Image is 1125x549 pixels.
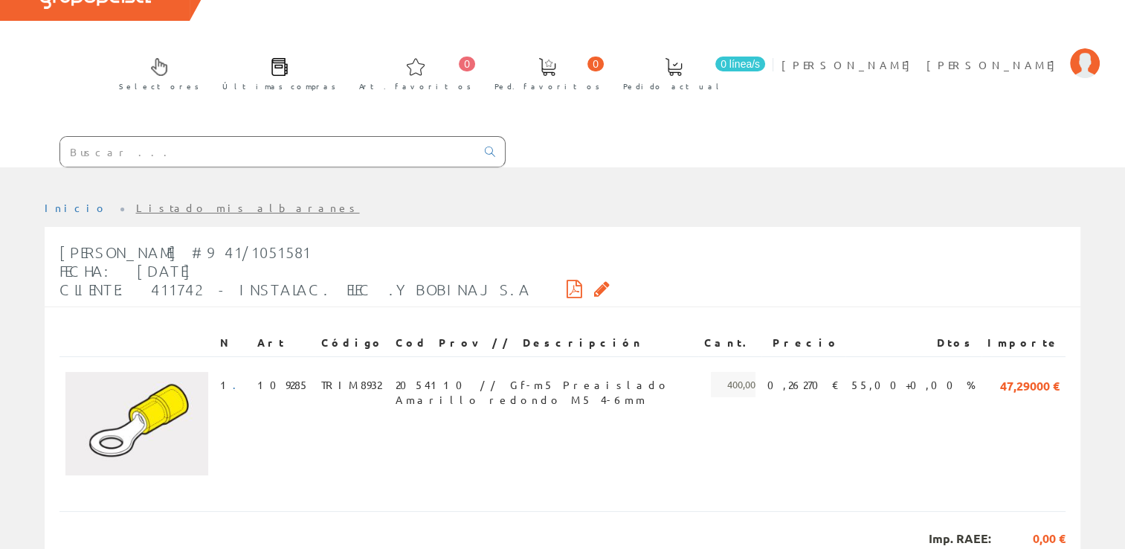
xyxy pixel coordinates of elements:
[257,372,309,397] span: 109285
[119,79,199,94] span: Selectores
[222,79,336,94] span: Últimas compras
[359,79,471,94] span: Art. favoritos
[494,79,600,94] span: Ped. favoritos
[390,330,698,356] th: Cod Prov // Descripción
[761,330,845,356] th: Precio
[845,330,981,356] th: Dtos
[104,45,207,100] a: Selectores
[59,243,531,298] span: [PERSON_NAME] #941/1051581 Fecha: [DATE] Cliente: 411742 - INSTALAC. ELEC .Y BOBINAJ S.A
[594,283,610,294] i: Solicitar por email copia firmada
[207,45,344,100] a: Últimas compras
[981,330,1066,356] th: Importe
[65,372,208,475] img: Foto artículo (192x138.66666666667)
[781,45,1100,60] a: [PERSON_NAME] [PERSON_NAME]
[991,530,1066,548] span: 0,00 €
[315,330,390,356] th: Código
[1000,372,1060,397] span: 47,29000 €
[587,57,604,71] span: 0
[781,57,1063,72] span: [PERSON_NAME] [PERSON_NAME]
[233,378,245,391] a: .
[60,137,476,167] input: Buscar ...
[251,330,315,356] th: Art
[767,372,839,397] span: 0,26270 €
[45,201,108,214] a: Inicio
[136,201,360,214] a: Listado mis albaranes
[623,79,724,94] span: Pedido actual
[214,330,251,356] th: N
[698,330,761,356] th: Cant.
[715,57,765,71] span: 0 línea/s
[459,57,475,71] span: 0
[567,283,582,294] i: Descargar PDF
[321,372,381,397] span: TRIM8932
[396,372,692,397] span: 2054110 // Gf-m5 Preaislado Amarillo redondo M5 4-6mm
[220,372,245,397] span: 1
[851,372,976,397] span: 55,00+0,00 %
[711,372,755,397] span: 400,00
